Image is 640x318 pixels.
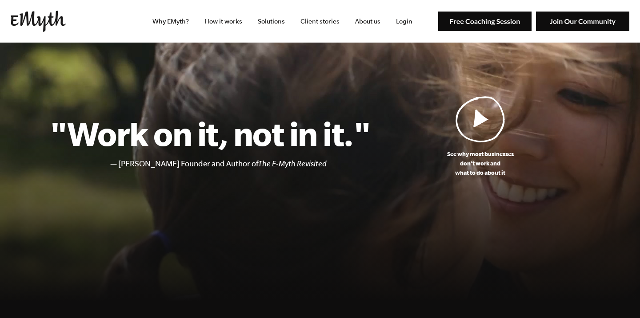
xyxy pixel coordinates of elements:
[258,159,327,168] i: The E-Myth Revisited
[118,157,370,170] li: [PERSON_NAME] Founder and Author of
[11,11,66,32] img: EMyth
[536,12,629,31] img: Join Our Community
[370,149,590,177] p: See why most businesses don't work and what to do about it
[50,114,370,153] h1: "Work on it, not in it."
[456,96,505,142] img: Play Video
[370,96,590,177] a: See why most businessesdon't work andwhat to do about it
[438,12,532,31] img: Free Coaching Session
